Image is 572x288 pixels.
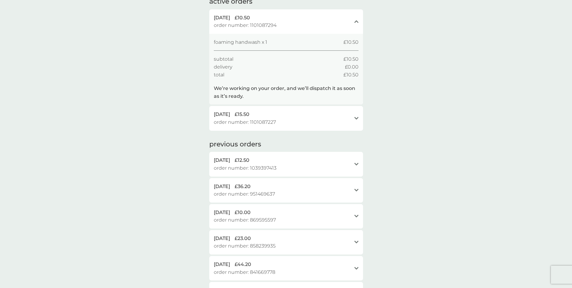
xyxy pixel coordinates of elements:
span: order number: 858239935 [214,242,276,250]
span: £36.20 [235,183,251,190]
span: delivery [214,63,232,71]
span: £0.00 [345,63,359,71]
span: order number: 1039397413 [214,164,277,172]
span: [DATE] [214,209,230,216]
h2: previous orders [209,140,261,149]
span: [DATE] [214,14,230,22]
span: order number: 1101087227 [214,118,276,126]
span: £10.50 [343,71,359,79]
span: [DATE] [214,156,230,164]
span: £23.00 [235,235,251,242]
span: £10.50 [343,55,359,63]
span: [DATE] [214,183,230,190]
span: £10.50 [235,14,250,22]
span: [DATE] [214,110,230,118]
span: foaming handwash x 1 [214,38,267,46]
span: [DATE] [214,235,230,242]
span: order number: 841669778 [214,268,275,276]
span: £44.20 [235,261,251,268]
span: £10.50 [343,38,359,46]
span: total [214,71,224,79]
span: order number: 869595597 [214,216,276,224]
span: order number: 1101087294 [214,21,277,29]
span: order number: 951469637 [214,190,275,198]
span: subtotal [214,55,233,63]
span: £15.50 [235,110,249,118]
span: [DATE] [214,261,230,268]
p: We’re working on your order, and we’ll dispatch it as soon as it’s ready. [214,85,359,100]
span: £10.00 [235,209,251,216]
span: £12.50 [235,156,249,164]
